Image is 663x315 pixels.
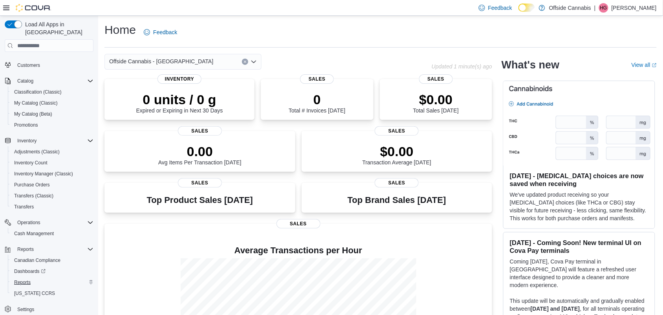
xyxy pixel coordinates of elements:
div: Transaction Average [DATE] [363,144,432,166]
img: Cova [16,4,51,12]
span: Feedback [153,28,177,36]
span: Promotions [11,120,93,130]
p: Offside Cannabis [549,3,591,13]
a: Feedback [141,24,180,40]
div: Total Sales [DATE] [413,92,459,114]
span: Feedback [488,4,512,12]
a: Dashboards [8,266,97,277]
button: Inventory Manager (Classic) [8,168,97,179]
p: Coming [DATE], Cova Pay terminal in [GEOGRAPHIC_DATA] will feature a refreshed user interface des... [510,258,648,289]
button: Transfers (Classic) [8,190,97,201]
span: Customers [17,62,40,68]
p: We've updated product receiving so your [MEDICAL_DATA] choices (like THCa or CBG) stay visible fo... [510,191,648,222]
span: Inventory Count [11,158,93,168]
button: Operations [2,217,97,228]
span: Reports [17,246,34,252]
span: Catalog [17,78,33,84]
button: Inventory [2,135,97,146]
button: Customers [2,59,97,70]
span: Purchase Orders [11,180,93,190]
span: Reports [14,245,93,254]
a: View allExternal link [632,62,657,68]
span: My Catalog (Beta) [11,109,93,119]
span: Sales [178,126,222,136]
span: Canadian Compliance [14,257,60,263]
h3: Top Brand Sales [DATE] [348,195,446,205]
a: Promotions [11,120,41,130]
span: Sales [375,178,419,188]
button: Catalog [14,76,37,86]
a: Canadian Compliance [11,256,64,265]
span: Cash Management [14,230,54,237]
span: My Catalog (Beta) [14,111,52,117]
span: Cash Management [11,229,93,238]
span: Dashboards [11,267,93,276]
span: HG [600,3,607,13]
span: My Catalog (Classic) [14,100,58,106]
a: Reports [11,278,34,287]
button: Reports [14,245,37,254]
span: Offside Cannabis - [GEOGRAPHIC_DATA] [109,57,213,66]
a: Inventory Count [11,158,51,168]
span: Inventory [14,136,93,146]
button: [US_STATE] CCRS [8,288,97,299]
a: My Catalog (Classic) [11,98,61,108]
span: Adjustments (Classic) [11,147,93,157]
span: Transfers [14,204,34,210]
a: Classification (Classic) [11,87,65,97]
span: Adjustments (Classic) [14,149,60,155]
a: Settings [14,305,37,314]
button: Promotions [8,120,97,131]
span: Operations [17,219,40,226]
button: Reports [8,277,97,288]
span: Promotions [14,122,38,128]
svg: External link [652,63,657,68]
button: Inventory Count [8,157,97,168]
a: Cash Management [11,229,57,238]
span: Settings [17,306,34,313]
h4: Average Transactions per Hour [111,246,486,255]
a: Purchase Orders [11,180,53,190]
span: Washington CCRS [11,289,93,298]
button: Operations [14,218,44,227]
a: Transfers (Classic) [11,191,57,201]
span: Inventory Manager (Classic) [11,169,93,179]
span: Catalog [14,76,93,86]
button: Clear input [242,59,248,65]
p: 0.00 [158,144,242,159]
span: Sales [375,126,419,136]
a: My Catalog (Beta) [11,109,55,119]
span: Dashboards [14,268,46,274]
p: $0.00 [413,92,459,107]
span: Sales [277,219,321,228]
button: My Catalog (Beta) [8,109,97,120]
input: Dark Mode [518,4,535,12]
div: Expired or Expiring in Next 30 Days [136,92,223,114]
button: Catalog [2,76,97,87]
p: | [594,3,596,13]
span: My Catalog (Classic) [11,98,93,108]
button: Purchase Orders [8,179,97,190]
h3: [DATE] - [MEDICAL_DATA] choices are now saved when receiving [510,172,648,188]
button: Adjustments (Classic) [8,146,97,157]
h3: [DATE] - Coming Soon! New terminal UI on Cova Pay terminals [510,239,648,254]
span: Transfers [11,202,93,212]
button: Canadian Compliance [8,255,97,266]
span: Inventory [17,138,37,144]
a: Adjustments (Classic) [11,147,63,157]
button: Settings [2,304,97,315]
h1: Home [104,22,136,38]
button: Cash Management [8,228,97,239]
a: Inventory Manager (Classic) [11,169,76,179]
a: Dashboards [11,267,49,276]
h2: What's new [502,59,559,71]
span: Settings [14,304,93,314]
div: Avg Items Per Transaction [DATE] [158,144,242,166]
button: Classification (Classic) [8,87,97,98]
span: Inventory Manager (Classic) [14,171,73,177]
p: [PERSON_NAME] [612,3,657,13]
p: Updated 1 minute(s) ago [432,63,492,70]
div: Total # Invoices [DATE] [289,92,345,114]
span: Reports [11,278,93,287]
span: Inventory [158,74,201,84]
